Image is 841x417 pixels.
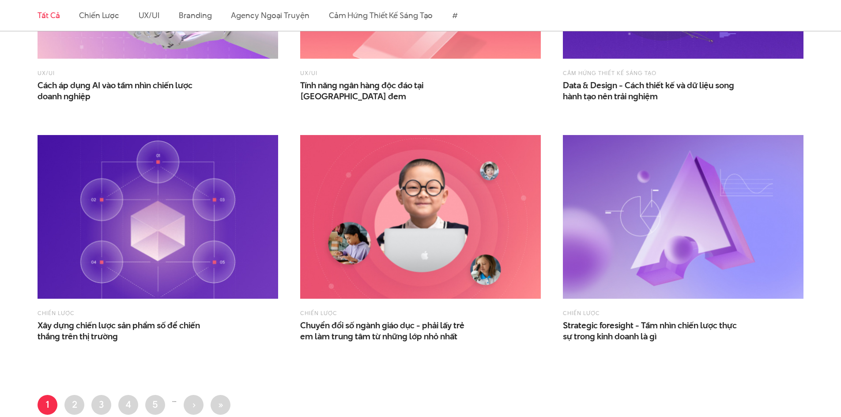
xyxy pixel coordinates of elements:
[118,395,138,415] a: 4
[38,320,214,342] span: Xây dựng chiến lược sản phẩm số để chiến
[563,91,658,102] span: hành tạo nên trải nghiệm
[218,398,223,411] span: »
[452,10,458,21] a: #
[38,91,91,102] span: doanh nghiệp
[300,80,477,102] a: Tính năng ngân hàng độc đáo tại [GEOGRAPHIC_DATA] đem
[563,320,739,342] a: Strategic foresight - Tầm nhìn chiến lược thựcsự trong kinh doanh là gì
[145,395,165,415] a: 5
[38,10,60,21] a: Tất cả
[192,398,196,411] span: ›
[300,69,317,77] a: UX/UI
[79,10,119,21] a: Chiến lược
[300,309,337,317] a: Chiến lược
[38,135,278,299] img: Xây dựng chiến lược sản phẩm số để chiến thắng trên thị trường
[38,69,55,77] a: UX/UI
[38,80,214,102] span: Cách áp dụng AI vào tầm nhìn chiến lược
[563,80,739,102] a: Data & Design - Cách thiết kế và dữ liệu songhành tạo nên trải nghiệm
[563,135,803,299] img: Strategic foresight - Tầm nhìn chiến lược thực sự trong kinh doanh là gì
[139,10,160,21] a: UX/UI
[38,331,118,342] span: thắng trên thị trường
[329,10,433,21] a: Cảm hứng thiết kế sáng tạo
[300,320,477,342] a: Chuyển đổi số ngành giáo dục - phải lấy trẻem làm trung tâm từ những lớp nhỏ nhất
[563,69,656,77] a: Cảm hứng thiết kế sáng tạo
[563,320,739,342] span: Strategic foresight - Tầm nhìn chiến lược thực
[91,395,111,415] a: 3
[179,10,211,21] a: Branding
[563,331,656,342] span: sự trong kinh doanh là gì
[38,80,214,102] a: Cách áp dụng AI vào tầm nhìn chiến lượcdoanh nghiệp
[64,395,84,415] a: 2
[38,320,214,342] a: Xây dựng chiến lược sản phẩm số để chiếnthắng trên thị trường
[300,135,541,299] img: Chuyển đổi số ngành giáo dục
[300,331,457,342] span: em làm trung tâm từ những lớp nhỏ nhất
[563,309,600,317] a: Chiến lược
[172,395,177,404] li: …
[38,309,75,317] a: Chiến lược
[563,80,739,102] span: Data & Design - Cách thiết kế và dữ liệu song
[300,320,477,342] span: Chuyển đổi số ngành giáo dục - phải lấy trẻ
[231,10,309,21] a: Agency ngoại truyện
